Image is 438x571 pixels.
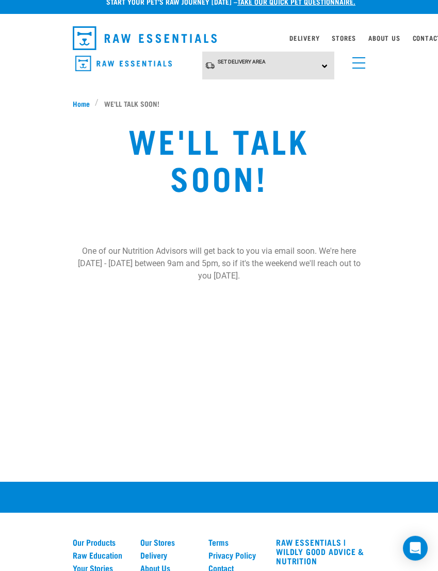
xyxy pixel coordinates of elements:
a: Privacy Policy [208,550,264,560]
a: Stores [332,36,356,40]
a: menu [347,51,366,70]
nav: dropdown navigation [64,22,374,54]
img: Raw Essentials Logo [73,26,217,50]
a: Terms [208,537,264,547]
a: Raw Education [73,550,128,560]
a: Our Stores [140,537,196,547]
a: Delivery [140,550,196,560]
h1: WE'LL TALK SOON! [91,121,346,195]
a: Delivery [289,36,319,40]
span: Set Delivery Area [218,59,266,64]
img: Raw Essentials Logo [75,56,172,72]
a: About Us [368,36,400,40]
img: van-moving.png [205,61,215,70]
div: Open Intercom Messenger [403,536,428,561]
nav: breadcrumbs [73,98,366,109]
a: Our Products [73,537,128,547]
span: Home [73,98,90,109]
p: One of our Nutrition Advisors will get back to you via email soon. We're here [DATE] - [DATE] bet... [73,245,366,282]
h3: RAW ESSENTIALS | Wildly Good Advice & Nutrition [276,537,365,565]
a: Home [73,98,95,109]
